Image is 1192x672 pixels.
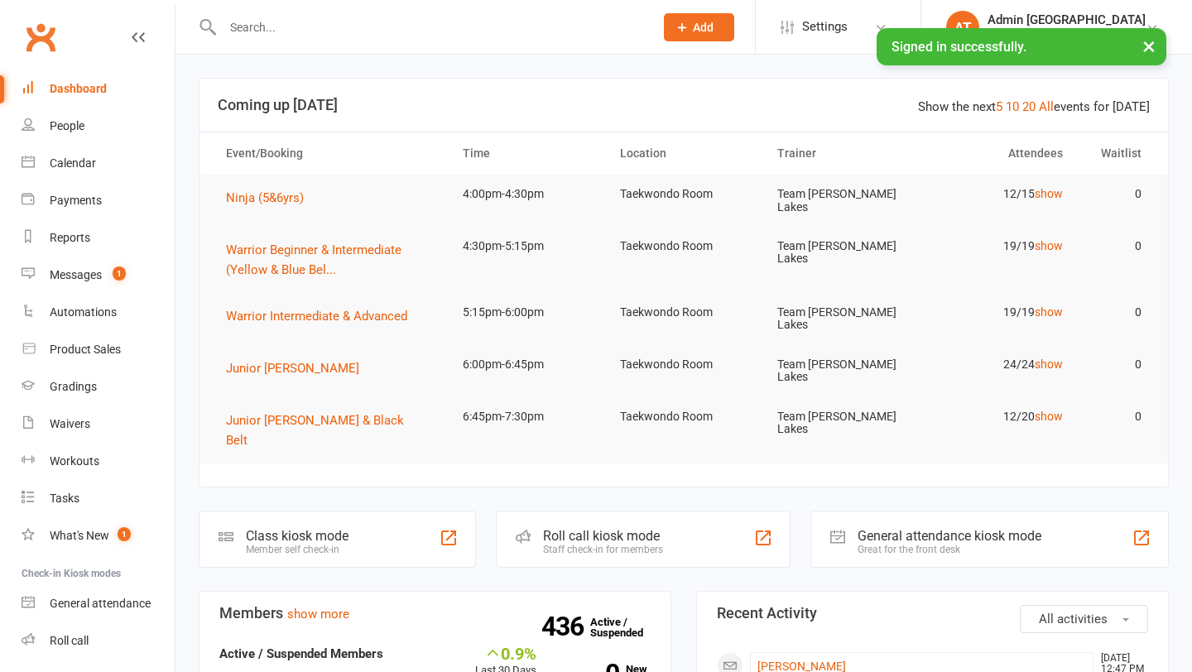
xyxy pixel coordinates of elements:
[219,605,651,622] h3: Members
[1078,227,1156,266] td: 0
[858,528,1041,544] div: General attendance kiosk mode
[693,21,714,34] span: Add
[50,343,121,356] div: Product Sales
[1078,132,1156,175] th: Waitlist
[892,39,1026,55] span: Signed in successfully.
[50,231,90,244] div: Reports
[50,454,99,468] div: Workouts
[1035,410,1063,423] a: show
[22,406,175,443] a: Waivers
[246,528,348,544] div: Class kiosk mode
[50,380,97,393] div: Gradings
[762,132,920,175] th: Trainer
[20,17,61,58] a: Clubworx
[22,443,175,480] a: Workouts
[920,397,1077,436] td: 12/20
[543,528,663,544] div: Roll call kiosk mode
[541,614,590,639] strong: 436
[605,175,762,214] td: Taekwondo Room
[50,417,90,430] div: Waivers
[22,182,175,219] a: Payments
[226,190,304,205] span: Ninja (5&6yrs)
[1035,305,1063,319] a: show
[22,622,175,660] a: Roll call
[22,585,175,622] a: General attendance kiosk mode
[50,305,117,319] div: Automations
[22,145,175,182] a: Calendar
[918,97,1150,117] div: Show the next events for [DATE]
[22,368,175,406] a: Gradings
[50,268,102,281] div: Messages
[226,361,359,376] span: Junior [PERSON_NAME]
[22,70,175,108] a: Dashboard
[543,544,663,555] div: Staff check-in for members
[50,156,96,170] div: Calendar
[50,597,151,610] div: General attendance
[22,257,175,294] a: Messages 1
[219,646,383,661] strong: Active / Suspended Members
[1039,99,1054,114] a: All
[1022,99,1036,114] a: 20
[50,194,102,207] div: Payments
[605,345,762,384] td: Taekwondo Room
[448,293,605,332] td: 5:15pm-6:00pm
[1078,175,1156,214] td: 0
[762,175,920,227] td: Team [PERSON_NAME] Lakes
[118,527,131,541] span: 1
[50,529,109,542] div: What's New
[22,219,175,257] a: Reports
[1134,28,1164,64] button: ×
[226,413,404,448] span: Junior [PERSON_NAME] & Black Belt
[996,99,1002,114] a: 5
[1006,99,1019,114] a: 10
[1078,293,1156,332] td: 0
[22,517,175,554] a: What's New1
[920,293,1077,332] td: 19/19
[448,175,605,214] td: 4:00pm-4:30pm
[50,634,89,647] div: Roll call
[988,27,1146,42] div: Team [PERSON_NAME] Lakes
[113,266,126,281] span: 1
[226,188,315,208] button: Ninja (5&6yrs)
[226,358,371,378] button: Junior [PERSON_NAME]
[605,227,762,266] td: Taekwondo Room
[920,345,1077,384] td: 24/24
[246,544,348,555] div: Member self check-in
[988,12,1146,27] div: Admin [GEOGRAPHIC_DATA]
[287,607,349,622] a: show more
[920,227,1077,266] td: 19/19
[50,82,107,95] div: Dashboard
[1035,239,1063,252] a: show
[226,306,419,326] button: Warrior Intermediate & Advanced
[717,605,1148,622] h3: Recent Activity
[946,11,979,44] div: AT
[226,242,401,277] span: Warrior Beginner & Intermediate (Yellow & Blue Bel...
[50,119,84,132] div: People
[448,132,605,175] th: Time
[218,16,642,39] input: Search...
[226,240,433,280] button: Warrior Beginner & Intermediate (Yellow & Blue Bel...
[50,492,79,505] div: Tasks
[211,132,448,175] th: Event/Booking
[590,604,663,650] a: 436Active / Suspended
[1035,187,1063,200] a: show
[22,294,175,331] a: Automations
[762,293,920,345] td: Team [PERSON_NAME] Lakes
[762,345,920,397] td: Team [PERSON_NAME] Lakes
[1078,345,1156,384] td: 0
[920,175,1077,214] td: 12/15
[920,132,1077,175] th: Attendees
[22,108,175,145] a: People
[22,331,175,368] a: Product Sales
[762,397,920,449] td: Team [PERSON_NAME] Lakes
[762,227,920,279] td: Team [PERSON_NAME] Lakes
[226,309,407,324] span: Warrior Intermediate & Advanced
[1020,605,1148,633] button: All activities
[605,132,762,175] th: Location
[218,97,1150,113] h3: Coming up [DATE]
[448,345,605,384] td: 6:00pm-6:45pm
[1039,612,1108,626] span: All activities
[226,410,433,450] button: Junior [PERSON_NAME] & Black Belt
[664,13,734,41] button: Add
[1078,397,1156,436] td: 0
